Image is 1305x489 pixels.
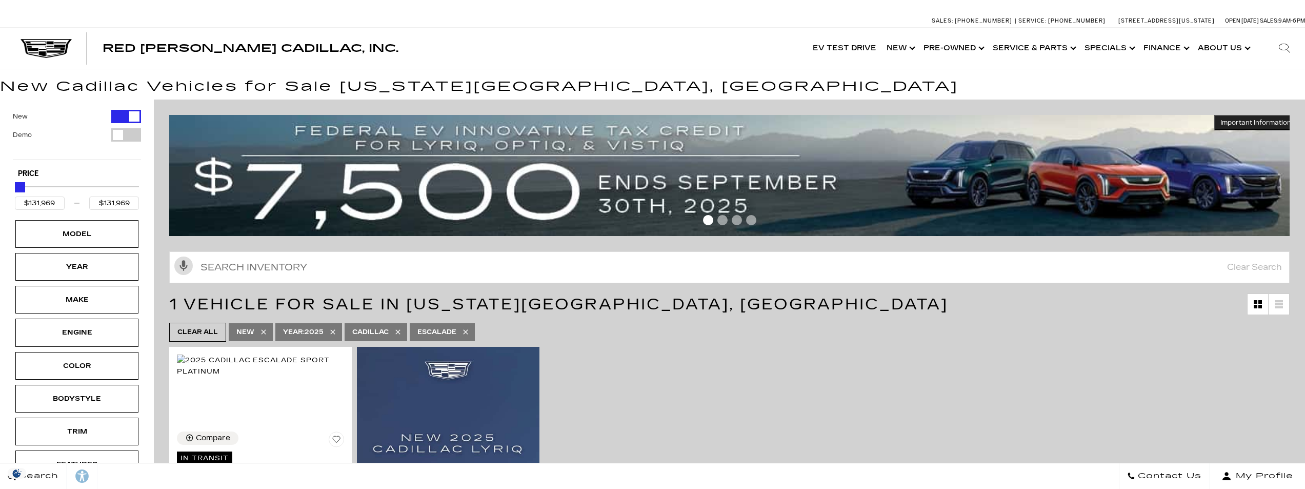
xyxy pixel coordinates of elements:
img: Cadillac Dark Logo with Cadillac White Text [21,39,72,58]
span: Go to slide 4 [746,215,756,225]
div: EngineEngine [15,319,138,346]
div: Model [51,228,103,240]
button: Important Information [1214,115,1297,130]
div: Price [15,179,139,210]
span: Red [PERSON_NAME] Cadillac, Inc. [103,42,398,54]
div: Bodystyle [51,393,103,404]
span: Contact Us [1135,469,1201,483]
span: Important Information [1220,119,1291,127]
input: Maximum [89,197,139,210]
label: New [13,111,28,122]
span: [PHONE_NUMBER] [955,17,1012,24]
span: Search [16,469,58,483]
a: Sales: [PHONE_NUMBER] [932,18,1015,24]
span: 1 Vehicle for Sale in [US_STATE][GEOGRAPHIC_DATA], [GEOGRAPHIC_DATA] [169,295,948,314]
div: ModelModel [15,220,138,248]
div: Color [51,360,103,371]
span: Open [DATE] [1225,17,1259,24]
div: YearYear [15,253,138,281]
label: Demo [13,130,32,140]
a: Contact Us [1119,463,1210,489]
a: [STREET_ADDRESS][US_STATE] [1118,17,1215,24]
button: Compare Vehicle [177,432,238,445]
a: Pre-Owned [918,28,988,69]
div: TrimTrim [15,418,138,445]
a: Service & Parts [988,28,1079,69]
span: [PHONE_NUMBER] [1048,17,1106,24]
div: Features [51,459,103,470]
input: Minimum [15,197,65,210]
button: Save Vehicle [329,432,344,451]
span: 9 AM-6 PM [1278,17,1305,24]
span: Go to slide 1 [703,215,713,225]
span: Sales: [932,17,953,24]
div: Engine [51,327,103,338]
span: 2025 [283,326,324,339]
span: Sales: [1260,17,1278,24]
img: 2025 Cadillac Escalade Sport Platinum [177,355,344,377]
span: Go to slide 3 [732,215,742,225]
div: MakeMake [15,286,138,314]
a: New [881,28,918,69]
a: Specials [1079,28,1138,69]
a: About Us [1193,28,1254,69]
span: Go to slide 2 [717,215,728,225]
img: vrp-tax-ending-august-version [169,115,1297,236]
div: Make [51,294,103,305]
div: Year [51,261,103,272]
a: EV Test Drive [808,28,881,69]
div: Filter by Vehicle Type [13,110,141,160]
span: Year : [283,328,305,336]
div: Maximum Price [15,182,25,192]
button: Open user profile menu [1210,463,1305,489]
span: Cadillac [352,326,389,339]
section: Click to Open Cookie Consent Modal [5,468,29,479]
span: Service: [1018,17,1047,24]
h5: Price [18,169,136,179]
div: FeaturesFeatures [15,451,138,478]
span: My Profile [1232,469,1293,483]
div: ColorColor [15,352,138,380]
span: New [236,326,254,339]
span: Escalade [417,326,456,339]
div: Compare [196,434,230,443]
span: In Transit [177,452,232,465]
div: BodystyleBodystyle [15,385,138,413]
div: Trim [51,426,103,437]
a: Red [PERSON_NAME] Cadillac, Inc. [103,43,398,53]
span: Clear All [177,326,218,339]
input: Search Inventory [169,251,1290,283]
img: Opt-Out Icon [5,468,29,479]
a: Service: [PHONE_NUMBER] [1015,18,1108,24]
svg: Click to toggle on voice search [174,257,193,275]
a: Finance [1138,28,1193,69]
